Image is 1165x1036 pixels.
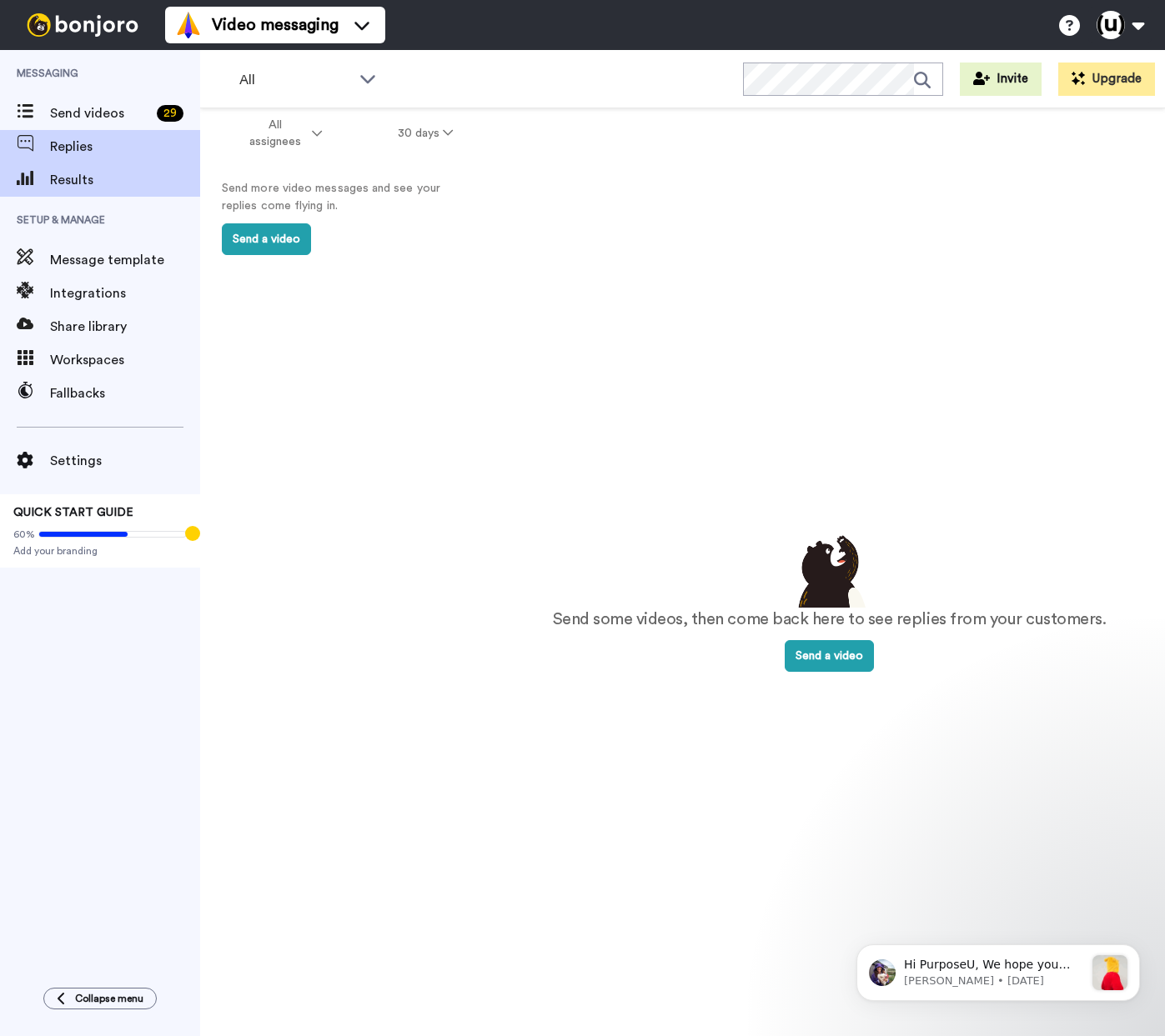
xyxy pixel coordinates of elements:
p: Send more video messages and see your replies come flying in. [222,180,472,215]
span: Share library [50,317,200,337]
span: Send videos [50,103,150,123]
div: 29 [157,105,183,122]
span: All assignees [241,117,309,150]
div: Tooltip anchor [185,526,200,541]
iframe: Intercom notifications message [831,911,1165,1028]
span: Collapse menu [75,992,143,1005]
img: bj-logo-header-white.svg [20,13,145,37]
span: Add your branding [13,544,187,558]
button: Upgrade [1058,63,1155,96]
span: Replies [50,137,200,157]
span: Results [50,170,200,190]
button: Send a video [785,640,874,672]
span: Workspaces [50,350,200,370]
span: QUICK START GUIDE [13,507,133,518]
button: Send a video [222,223,311,255]
span: 60% [13,528,35,541]
button: 30 days [360,118,491,148]
span: Integrations [50,283,200,303]
button: Invite [960,63,1042,96]
p: Send some videos, then come back here to see replies from your customers. [553,608,1107,632]
span: Settings [50,451,200,471]
span: Video messaging [212,13,339,37]
button: Collapse menu [43,988,157,1009]
img: vm-color.svg [175,12,202,38]
button: All assignees [203,110,360,157]
span: Fallbacks [50,383,200,403]
span: Message template [50,250,200,270]
a: Send a video [785,650,874,662]
img: results-emptystates.png [788,531,871,608]
span: All [239,70,351,90]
